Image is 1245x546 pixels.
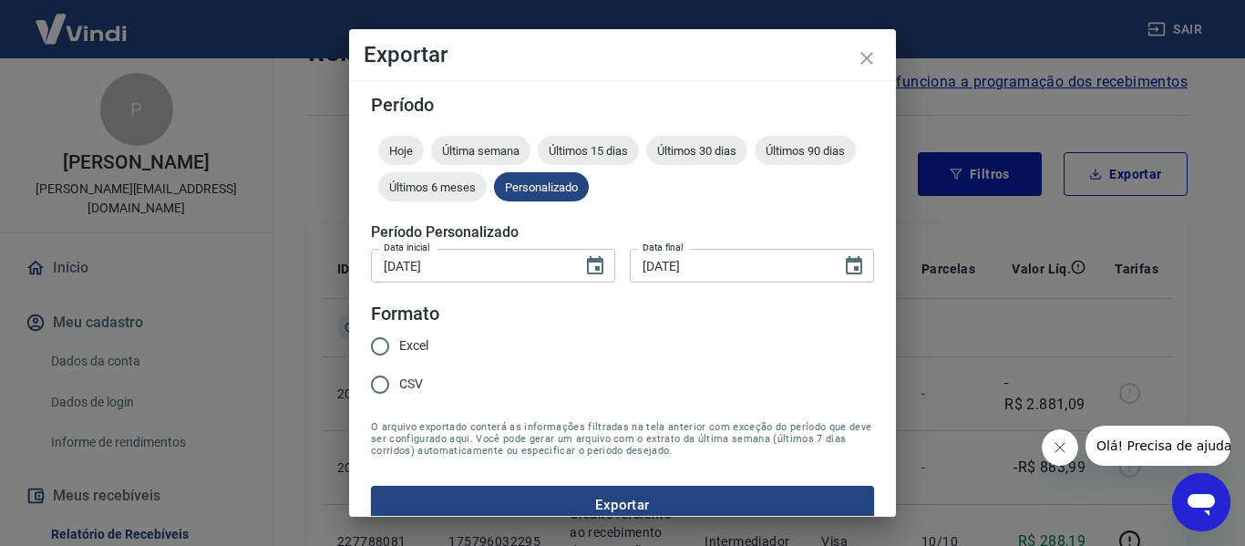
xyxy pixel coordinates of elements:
[431,144,530,158] span: Última semana
[371,223,874,242] h5: Período Personalizado
[494,172,589,201] div: Personalizado
[371,486,874,524] button: Exportar
[1042,429,1078,466] iframe: Fechar mensagem
[399,336,428,355] span: Excel
[845,36,889,80] button: close
[371,249,570,283] input: DD/MM/YYYY
[378,172,487,201] div: Últimos 6 meses
[755,136,856,165] div: Últimos 90 dias
[378,136,424,165] div: Hoje
[1172,473,1230,531] iframe: Botão para abrir a janela de mensagens
[577,248,613,284] button: Choose date, selected date is 17 de set de 2025
[399,375,423,394] span: CSV
[643,241,684,254] label: Data final
[836,248,872,284] button: Choose date, selected date is 17 de set de 2025
[538,144,639,158] span: Últimos 15 dias
[755,144,856,158] span: Últimos 90 dias
[1086,426,1230,466] iframe: Mensagem da empresa
[371,96,874,114] h5: Período
[646,136,747,165] div: Últimos 30 dias
[364,44,881,66] h4: Exportar
[494,180,589,194] span: Personalizado
[378,144,424,158] span: Hoje
[371,301,439,327] legend: Formato
[11,13,153,27] span: Olá! Precisa de ajuda?
[384,241,430,254] label: Data inicial
[538,136,639,165] div: Últimos 15 dias
[378,180,487,194] span: Últimos 6 meses
[630,249,828,283] input: DD/MM/YYYY
[371,421,874,457] span: O arquivo exportado conterá as informações filtradas na tela anterior com exceção do período que ...
[646,144,747,158] span: Últimos 30 dias
[431,136,530,165] div: Última semana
